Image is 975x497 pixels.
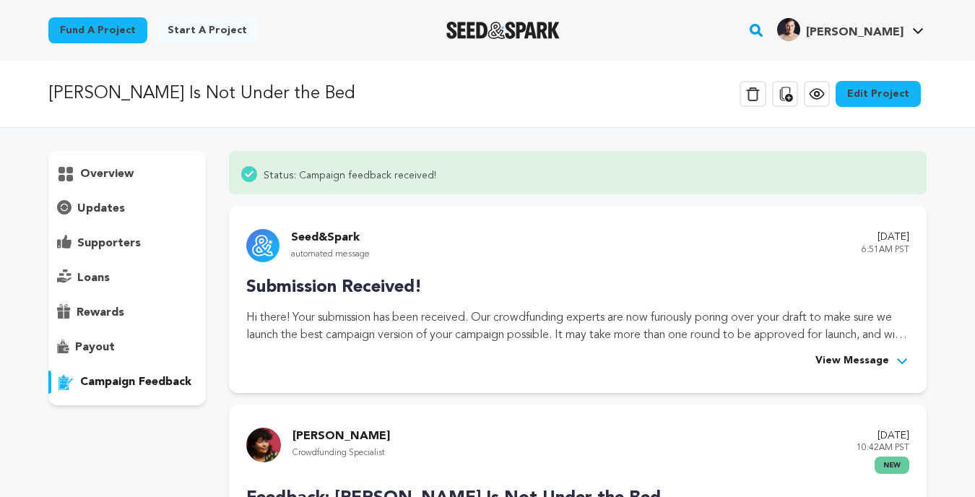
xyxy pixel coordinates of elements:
p: 6:51AM PST [862,242,909,259]
div: Vince G.'s Profile [777,18,903,41]
p: [PERSON_NAME] [292,428,390,445]
p: [DATE] [862,229,909,246]
button: supporters [48,232,206,255]
button: rewards [48,301,206,324]
button: overview [48,163,206,186]
button: View Message [815,353,909,370]
button: payout [48,336,206,359]
a: Edit Project [836,81,921,107]
p: overview [80,165,134,183]
p: Hi there! Your submission has been received. Our crowdfunding experts are now furiously poring ov... [246,309,909,344]
a: Start a project [156,17,259,43]
p: campaign feedback [80,373,191,391]
button: updates [48,197,206,220]
img: 900793b11b940c13.jpg [777,18,800,41]
p: [PERSON_NAME] Is Not Under the Bed [48,81,355,107]
span: new [875,457,909,474]
p: Seed&Spark [291,229,370,246]
p: supporters [77,235,141,252]
span: Vince G.'s Profile [774,15,927,46]
a: Fund a project [48,17,147,43]
img: 9732bf93d350c959.jpg [246,428,281,462]
p: Submission Received! [246,275,909,301]
button: campaign feedback [48,371,206,394]
p: loans [77,269,110,287]
button: loans [48,267,206,290]
p: payout [75,339,115,356]
p: automated message [291,246,370,263]
img: Seed&Spark Logo Dark Mode [446,22,560,39]
a: Seed&Spark Homepage [446,22,560,39]
p: updates [77,200,125,217]
span: View Message [815,353,889,370]
p: [DATE] [857,428,909,445]
span: Status: Campaign feedback received! [264,165,436,183]
p: rewards [77,304,124,321]
span: [PERSON_NAME] [806,27,903,38]
p: 10:42AM PST [857,440,909,457]
p: Crowdfunding Specialist [292,445,390,462]
a: Vince G.'s Profile [774,15,927,41]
